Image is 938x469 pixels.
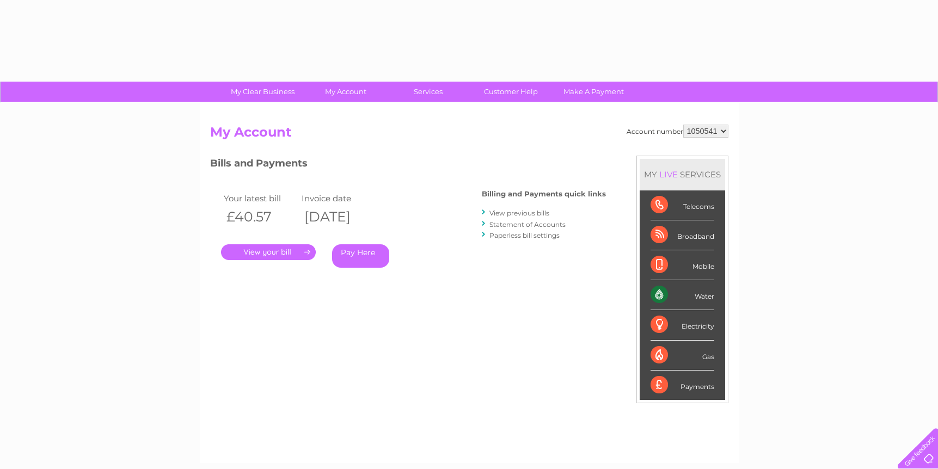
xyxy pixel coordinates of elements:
[651,250,714,280] div: Mobile
[489,220,566,229] a: Statement of Accounts
[221,206,299,228] th: £40.57
[299,206,377,228] th: [DATE]
[221,191,299,206] td: Your latest bill
[627,125,728,138] div: Account number
[218,82,308,102] a: My Clear Business
[489,231,560,239] a: Paperless bill settings
[299,191,377,206] td: Invoice date
[651,280,714,310] div: Water
[221,244,316,260] a: .
[210,125,728,145] h2: My Account
[549,82,639,102] a: Make A Payment
[651,371,714,400] div: Payments
[482,190,606,198] h4: Billing and Payments quick links
[651,220,714,250] div: Broadband
[489,209,549,217] a: View previous bills
[466,82,556,102] a: Customer Help
[301,82,390,102] a: My Account
[210,156,606,175] h3: Bills and Payments
[651,190,714,220] div: Telecoms
[640,159,725,190] div: MY SERVICES
[651,310,714,340] div: Electricity
[332,244,389,268] a: Pay Here
[383,82,473,102] a: Services
[657,169,680,180] div: LIVE
[651,341,714,371] div: Gas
